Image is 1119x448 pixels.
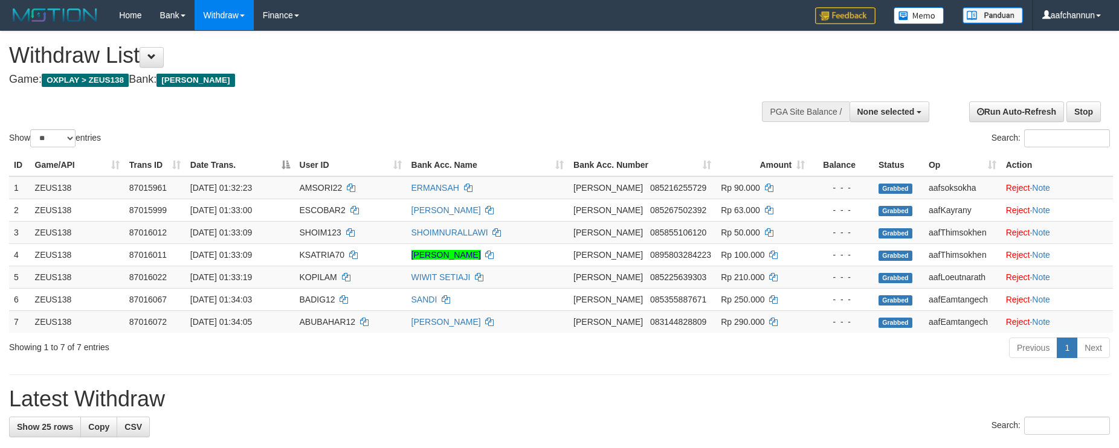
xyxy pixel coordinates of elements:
[1032,228,1050,237] a: Note
[1001,221,1113,243] td: ·
[9,6,101,24] img: MOTION_logo.png
[815,7,876,24] img: Feedback.jpg
[300,250,344,260] span: KSATRIA70
[879,206,912,216] span: Grabbed
[124,154,185,176] th: Trans ID: activate to sort column ascending
[30,310,124,333] td: ZEUS138
[30,243,124,266] td: ZEUS138
[129,205,167,215] span: 87015999
[129,272,167,282] span: 87016022
[716,154,810,176] th: Amount: activate to sort column ascending
[857,107,915,117] span: None selected
[30,221,124,243] td: ZEUS138
[411,228,488,237] a: SHOIMNURALLAWI
[9,129,101,147] label: Show entries
[924,199,1001,221] td: aafKayrany
[1006,317,1030,327] a: Reject
[9,288,30,310] td: 6
[963,7,1023,24] img: panduan.png
[190,250,252,260] span: [DATE] 01:33:09
[650,205,706,215] span: Copy 085267502392 to clipboard
[185,154,295,176] th: Date Trans.: activate to sort column descending
[1001,154,1113,176] th: Action
[124,422,142,432] span: CSV
[1001,266,1113,288] td: ·
[894,7,944,24] img: Button%20Memo.svg
[1001,310,1113,333] td: ·
[573,205,643,215] span: [PERSON_NAME]
[721,228,760,237] span: Rp 50.000
[411,272,471,282] a: WIWIT SETIAJI
[9,387,1110,411] h1: Latest Withdraw
[117,417,150,437] a: CSV
[129,228,167,237] span: 87016012
[1066,101,1101,122] a: Stop
[9,266,30,288] td: 5
[814,249,869,261] div: - - -
[924,310,1001,333] td: aafEamtangech
[1024,129,1110,147] input: Search:
[9,417,81,437] a: Show 25 rows
[814,204,869,216] div: - - -
[573,183,643,193] span: [PERSON_NAME]
[411,250,481,260] a: [PERSON_NAME]
[879,295,912,306] span: Grabbed
[190,272,252,282] span: [DATE] 01:33:19
[17,422,73,432] span: Show 25 rows
[129,250,167,260] span: 87016011
[721,183,760,193] span: Rp 90.000
[300,228,341,237] span: SHOIM123
[810,154,874,176] th: Balance
[1006,272,1030,282] a: Reject
[573,317,643,327] span: [PERSON_NAME]
[295,154,407,176] th: User ID: activate to sort column ascending
[300,317,356,327] span: ABUBAHAR12
[411,183,459,193] a: ERMANSAH
[9,199,30,221] td: 2
[42,74,129,87] span: OXPLAY > ZEUS138
[30,154,124,176] th: Game/API: activate to sort column ascending
[9,243,30,266] td: 4
[814,271,869,283] div: - - -
[1057,338,1077,358] a: 1
[650,228,706,237] span: Copy 085855106120 to clipboard
[30,266,124,288] td: ZEUS138
[190,205,252,215] span: [DATE] 01:33:00
[30,199,124,221] td: ZEUS138
[88,422,109,432] span: Copy
[129,317,167,327] span: 87016072
[1032,250,1050,260] a: Note
[1024,417,1110,435] input: Search:
[879,184,912,194] span: Grabbed
[814,293,869,306] div: - - -
[1001,199,1113,221] td: ·
[650,317,706,327] span: Copy 083144828809 to clipboard
[650,295,706,304] span: Copy 085355887671 to clipboard
[573,295,643,304] span: [PERSON_NAME]
[721,205,760,215] span: Rp 63.000
[1032,183,1050,193] a: Note
[1006,205,1030,215] a: Reject
[407,154,569,176] th: Bank Acc. Name: activate to sort column ascending
[300,205,346,215] span: ESCOBAR2
[924,176,1001,199] td: aafsoksokha
[30,129,76,147] select: Showentries
[9,176,30,199] td: 1
[411,295,437,304] a: SANDI
[1032,272,1050,282] a: Note
[190,183,252,193] span: [DATE] 01:32:23
[762,101,849,122] div: PGA Site Balance /
[1009,338,1057,358] a: Previous
[924,154,1001,176] th: Op: activate to sort column ascending
[569,154,716,176] th: Bank Acc. Number: activate to sort column ascending
[992,129,1110,147] label: Search:
[129,295,167,304] span: 87016067
[721,272,764,282] span: Rp 210.000
[650,272,706,282] span: Copy 085225639303 to clipboard
[879,228,912,238] span: Grabbed
[1077,338,1110,358] a: Next
[924,266,1001,288] td: aafLoeutnarath
[924,243,1001,266] td: aafThimsokhen
[156,74,234,87] span: [PERSON_NAME]
[9,221,30,243] td: 3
